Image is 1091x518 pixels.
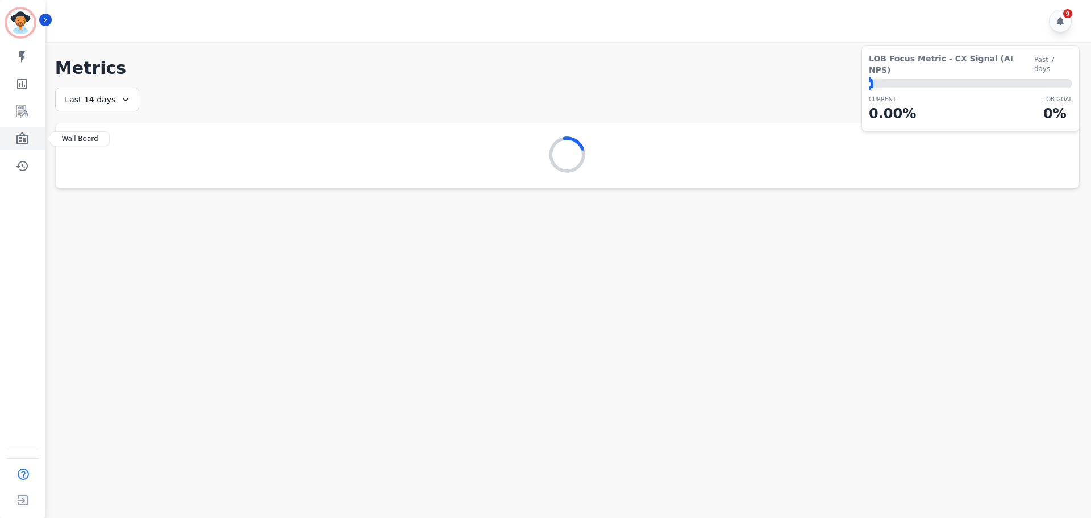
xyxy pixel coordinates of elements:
[1034,55,1072,73] span: Past 7 days
[869,95,916,103] p: CURRENT
[869,79,873,88] div: ⬤
[869,53,1034,76] span: LOB Focus Metric - CX Signal (AI NPS)
[55,88,139,111] div: Last 14 days
[869,103,916,124] p: 0.00 %
[1063,9,1072,18] div: 9
[1043,103,1072,124] p: 0 %
[55,58,1080,78] h1: Metrics
[1043,95,1072,103] p: LOB Goal
[7,9,34,36] img: Bordered avatar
